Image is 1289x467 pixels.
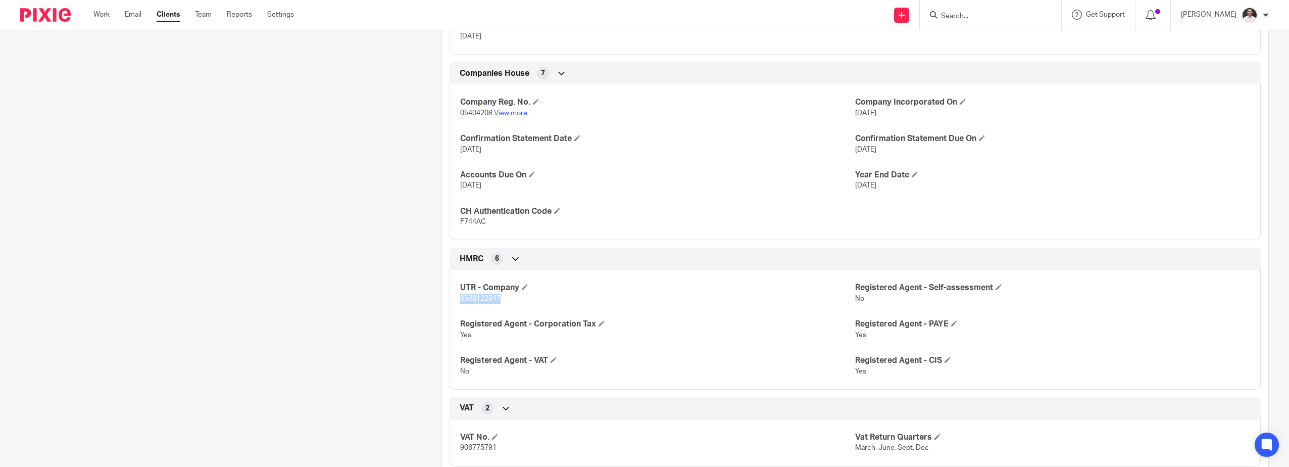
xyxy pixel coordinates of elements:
span: March, June, Sept, Dec [855,444,929,451]
span: HMRC [460,254,483,264]
img: Pixie [20,8,71,22]
span: F744AC [460,218,486,225]
span: [DATE] [855,146,876,153]
a: Team [195,10,212,20]
h4: Vat Return Quarters [855,432,1250,443]
h4: Accounts Due On [460,170,855,180]
a: Settings [267,10,294,20]
input: Search [940,12,1031,21]
h4: Confirmation Statement Date [460,133,855,144]
span: Get Support [1086,11,1125,18]
p: [PERSON_NAME] [1181,10,1236,20]
span: 05404208 [460,110,492,117]
span: [DATE] [855,182,876,189]
span: 2 [485,403,489,413]
h4: Company Incorporated On [855,97,1250,108]
h4: Registered Agent - PAYE [855,319,1250,330]
span: No [460,368,469,375]
span: Yes [460,332,471,339]
a: Reports [227,10,252,20]
span: [DATE] [855,110,876,117]
span: 6588122847 [460,295,501,302]
a: View more [494,110,527,117]
span: 906775791 [460,444,497,451]
span: [DATE] [460,182,481,189]
img: dom%20slack.jpg [1242,7,1258,23]
h4: Registered Agent - CIS [855,355,1250,366]
span: Yes [855,332,866,339]
h4: CH Authentication Code [460,206,855,217]
span: 6 [495,254,499,264]
a: Email [125,10,141,20]
h4: Registered Agent - Corporation Tax [460,319,855,330]
span: Yes [855,368,866,375]
a: Clients [157,10,180,20]
span: Companies House [460,68,529,79]
h4: Company Reg. No. [460,97,855,108]
h4: VAT No. [460,432,855,443]
span: 7 [541,68,545,78]
span: VAT [460,403,474,413]
h4: Registered Agent - Self-assessment [855,283,1250,293]
a: Work [93,10,110,20]
span: [DATE] [460,33,481,40]
span: [DATE] [460,146,481,153]
h4: UTR - Company [460,283,855,293]
span: No [855,295,864,302]
h4: Confirmation Statement Due On [855,133,1250,144]
h4: Registered Agent - VAT [460,355,855,366]
h4: Year End Date [855,170,1250,180]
